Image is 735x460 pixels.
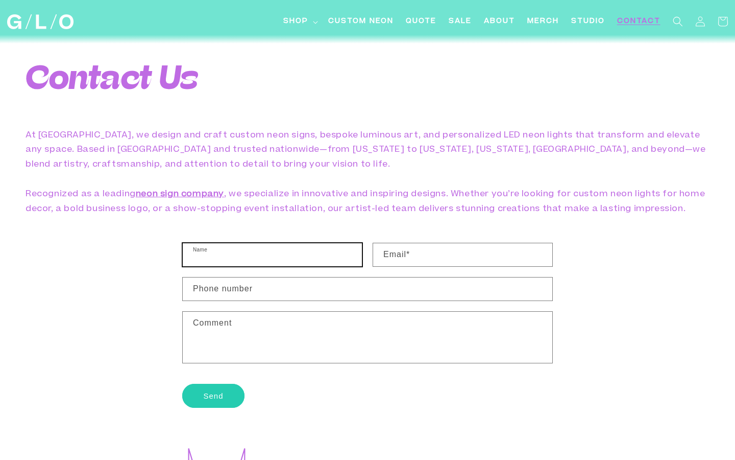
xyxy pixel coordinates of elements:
[478,10,521,33] a: About
[449,16,472,27] span: SALE
[527,16,559,27] span: Merch
[551,317,735,460] iframe: Chat Widget
[406,16,436,27] span: Quote
[484,16,515,27] span: About
[617,16,660,27] span: Contact
[571,16,605,27] span: Studio
[400,10,443,33] a: Quote
[283,16,308,27] span: Shop
[182,384,244,408] button: Send
[373,243,552,266] input: Email
[136,190,224,198] a: neon sign company
[183,243,362,266] input: Name
[611,10,667,33] a: Contact
[443,10,478,33] a: SALE
[328,16,394,27] span: Custom Neon
[565,10,611,33] a: Studio
[521,10,565,33] a: Merch
[667,10,689,33] summary: Search
[4,11,78,33] a: GLO Studio
[551,317,735,460] div: Widget de chat
[322,10,400,33] a: Custom Neon
[183,278,552,301] input: Phone number
[277,10,322,33] summary: Shop
[7,14,73,29] img: GLO Studio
